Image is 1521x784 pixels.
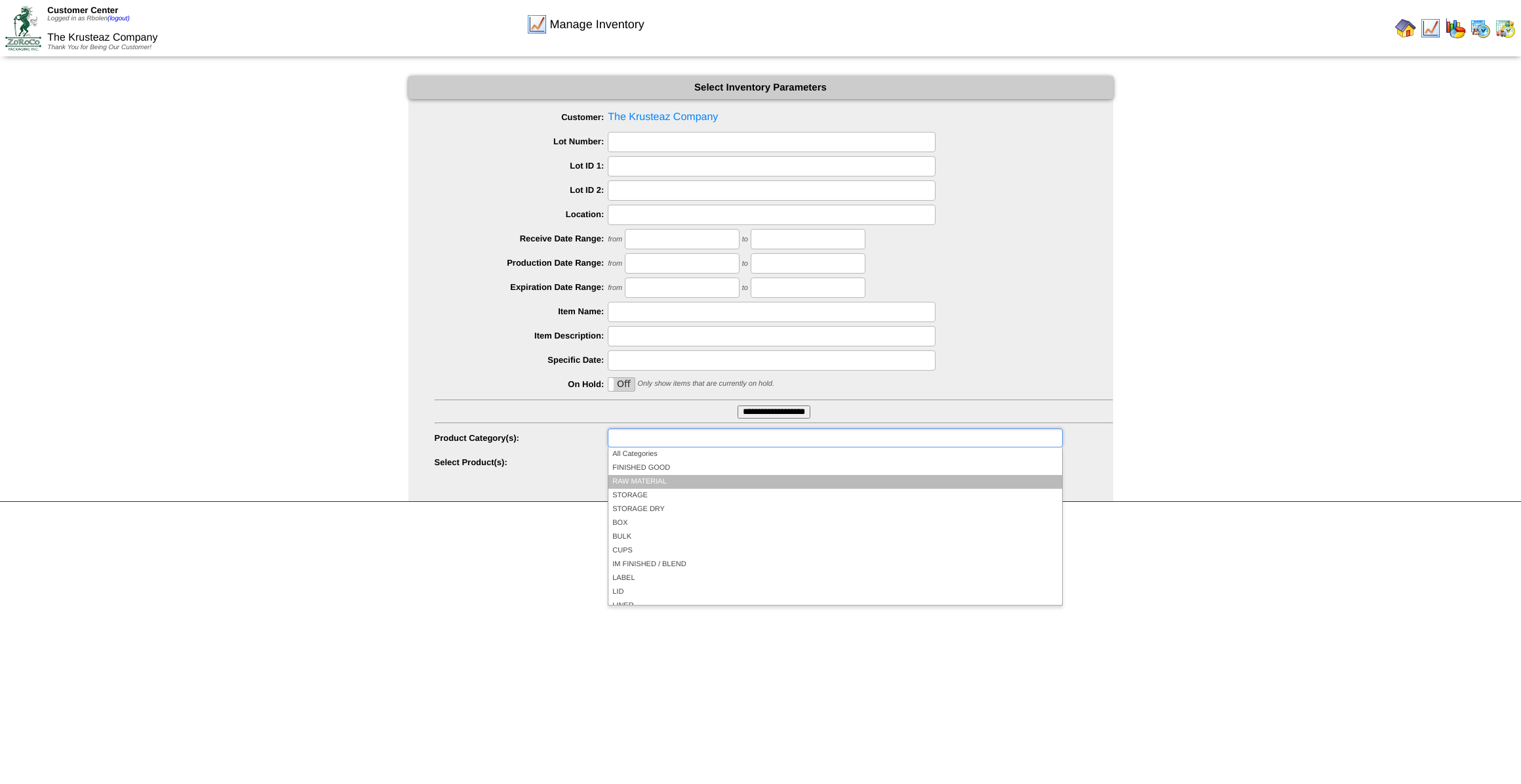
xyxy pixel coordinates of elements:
[5,6,41,50] img: ZoRoCo_Logo(Green%26Foil)%20jpg.webp
[435,234,608,243] label: Receive Date Range:
[1470,18,1491,39] img: calendarprod.gif
[608,475,1061,489] li: RAW MATERIAL
[637,380,774,388] span: Only show items that are currently on hold.
[608,585,1061,599] li: LID
[742,236,748,243] span: to
[608,558,1061,571] li: IM FINISHED / BLEND
[608,516,1061,530] li: BOX
[435,355,608,365] label: Specific Date:
[608,378,635,391] label: Off
[608,489,1061,503] li: STORAGE
[608,260,622,268] span: from
[608,544,1061,558] li: CUPS
[435,258,608,268] label: Production Date Range:
[742,284,748,292] span: to
[435,185,608,195] label: Lot ID 2:
[550,18,644,31] span: Manage Inventory
[435,112,608,122] label: Customer:
[526,14,547,35] img: line_graph.gif
[435,282,608,292] label: Expiration Date Range:
[1495,18,1516,39] img: calendarinout.gif
[435,136,608,146] label: Lot Number:
[408,76,1113,99] div: Select Inventory Parameters
[47,44,151,51] span: Thank You for Being Our Customer!
[608,503,1061,516] li: STORAGE DRY
[435,161,608,171] label: Lot ID 1:
[608,599,1061,613] li: LINER
[108,15,130,22] a: (logout)
[435,379,608,389] label: On Hold:
[1395,18,1416,39] img: home.gif
[608,447,1061,461] li: All Categories
[608,377,635,392] div: OnOff
[1420,18,1441,39] img: line_graph.gif
[47,5,118,15] span: Customer Center
[608,461,1061,475] li: FINISHED GOOD
[742,260,748,268] span: to
[47,15,130,22] span: Logged in as Rbolen
[608,530,1061,544] li: BULK
[435,306,608,316] label: Item Name:
[435,209,608,219] label: Location:
[608,284,622,292] span: from
[608,571,1061,585] li: LABEL
[435,433,608,443] label: Product Category(s):
[1445,18,1466,39] img: graph.gif
[608,236,622,243] span: from
[435,331,608,340] label: Item Description:
[435,108,1113,127] span: The Krusteaz Company
[435,457,608,467] label: Select Product(s):
[47,32,157,43] span: The Krusteaz Company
